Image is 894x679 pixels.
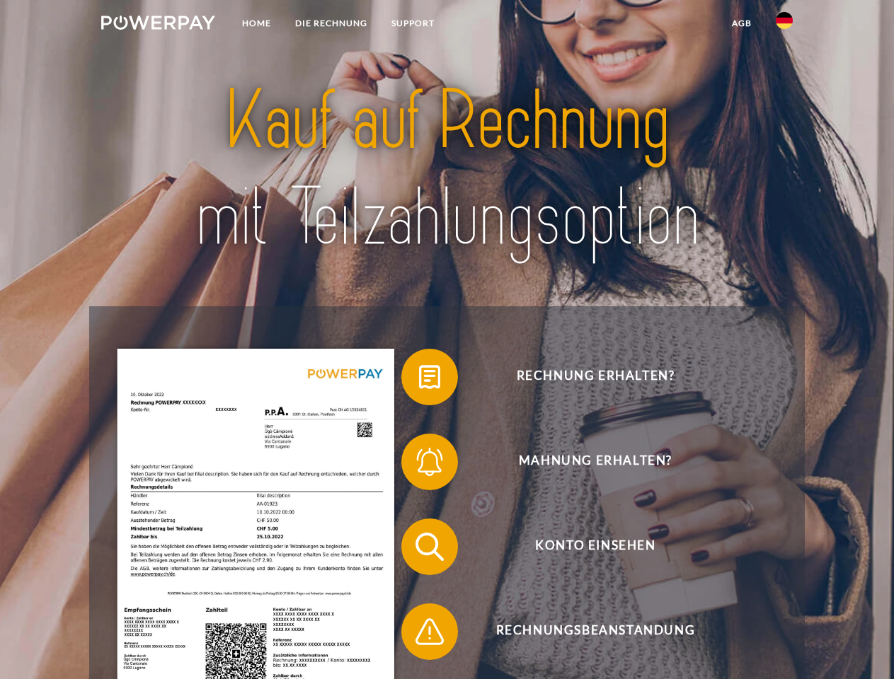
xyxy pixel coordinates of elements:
button: Rechnung erhalten? [401,349,769,405]
img: title-powerpay_de.svg [135,68,759,271]
a: SUPPORT [379,11,447,36]
a: agb [720,11,764,36]
button: Konto einsehen [401,518,769,575]
span: Rechnung erhalten? [422,349,769,405]
img: qb_search.svg [412,529,447,564]
img: qb_bell.svg [412,444,447,480]
img: de [776,12,793,29]
img: qb_warning.svg [412,614,447,649]
img: logo-powerpay-white.svg [101,16,215,30]
a: DIE RECHNUNG [283,11,379,36]
span: Mahnung erhalten? [422,434,769,490]
a: Home [230,11,283,36]
img: qb_bill.svg [412,359,447,395]
button: Mahnung erhalten? [401,434,769,490]
button: Rechnungsbeanstandung [401,603,769,660]
span: Rechnungsbeanstandung [422,603,769,660]
span: Konto einsehen [422,518,769,575]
